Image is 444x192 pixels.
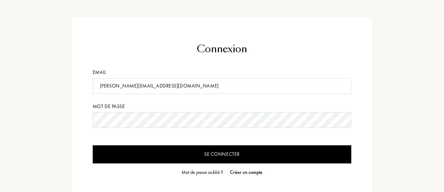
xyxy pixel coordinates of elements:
[93,78,352,94] input: Email
[227,169,262,176] a: Créer un compte
[93,103,352,110] div: Mot de passe
[230,169,262,176] div: Créer un compte
[93,42,352,56] div: Connexion
[93,69,352,76] div: Email
[182,169,223,176] div: Mot de passe oublié ?
[93,145,352,163] input: Se connecter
